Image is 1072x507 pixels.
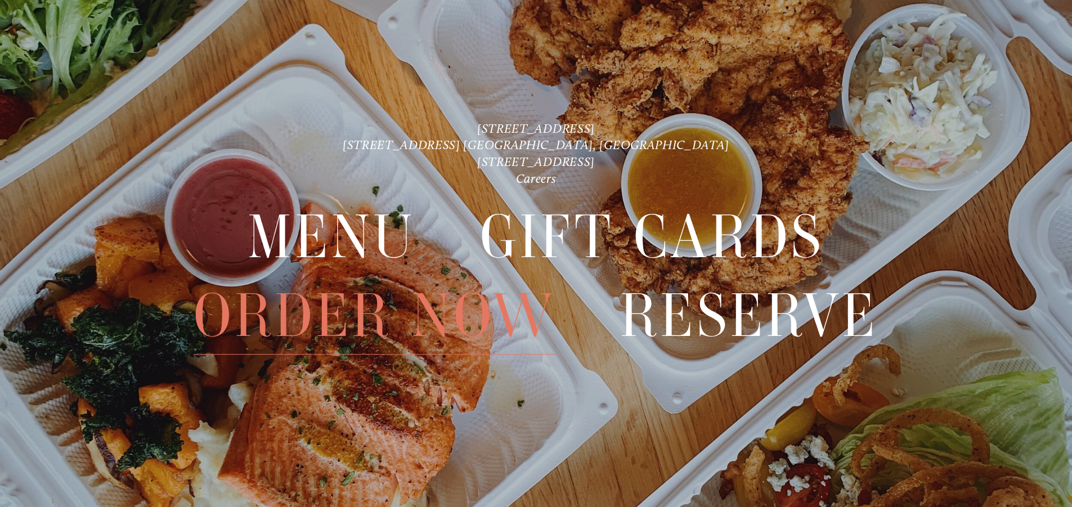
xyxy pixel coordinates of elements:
[194,277,555,354] a: Order Now
[248,199,415,276] a: Menu
[343,137,729,152] a: [STREET_ADDRESS] [GEOGRAPHIC_DATA], [GEOGRAPHIC_DATA]
[477,154,595,169] a: [STREET_ADDRESS]
[477,121,595,136] a: [STREET_ADDRESS]
[516,171,557,186] a: Careers
[480,199,824,276] a: Gift Cards
[620,277,878,354] a: Reserve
